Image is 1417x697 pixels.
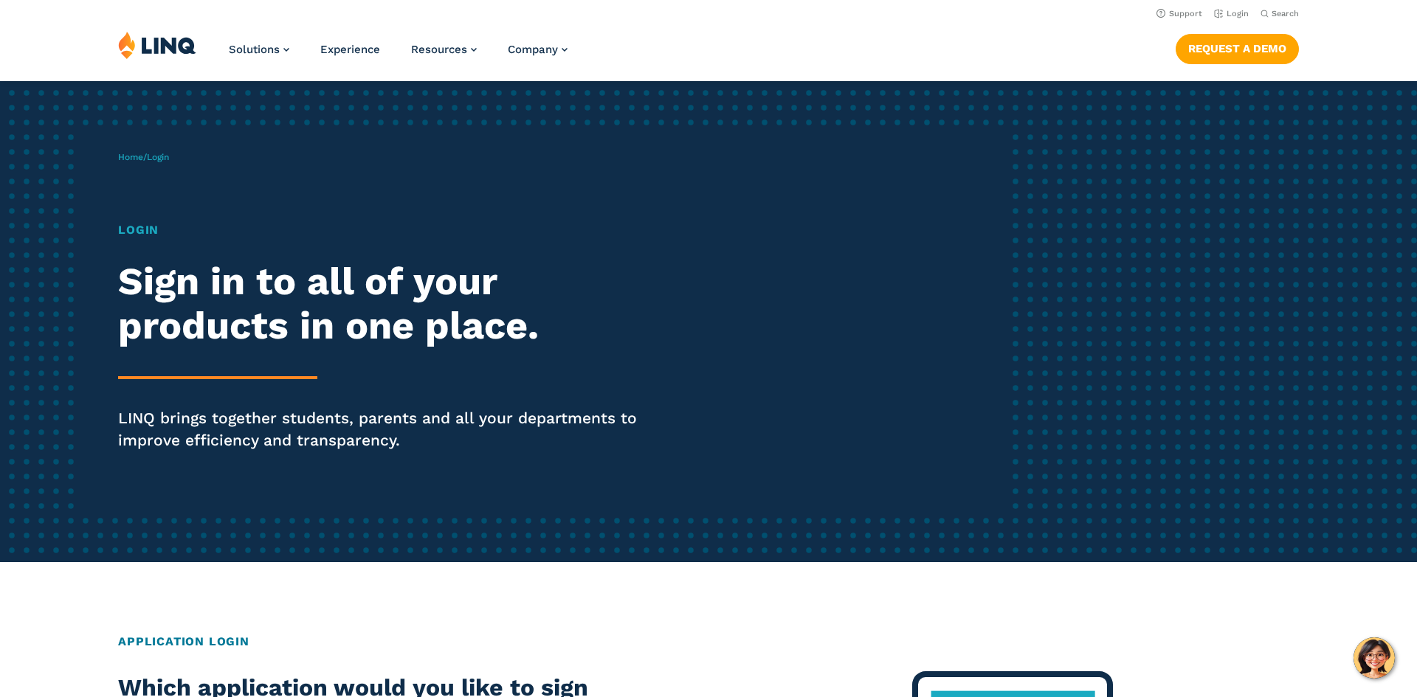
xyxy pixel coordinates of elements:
button: Open Search Bar [1261,8,1299,19]
span: Search [1272,9,1299,18]
a: Support [1156,9,1202,18]
p: LINQ brings together students, parents and all your departments to improve efficiency and transpa... [118,407,664,451]
button: Hello, have a question? Let’s chat. [1354,637,1395,679]
span: Login [147,152,169,162]
h1: Login [118,221,664,239]
span: Company [508,43,558,56]
a: Solutions [229,43,289,56]
a: Resources [411,43,477,56]
a: Company [508,43,568,56]
span: / [118,152,169,162]
span: Resources [411,43,467,56]
a: Home [118,152,143,162]
a: Request a Demo [1176,34,1299,63]
h2: Application Login [118,633,1299,651]
span: Solutions [229,43,280,56]
h2: Sign in to all of your products in one place. [118,260,664,348]
img: LINQ | K‑12 Software [118,31,196,59]
a: Experience [320,43,380,56]
a: Login [1214,9,1249,18]
nav: Button Navigation [1176,31,1299,63]
nav: Primary Navigation [229,31,568,80]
